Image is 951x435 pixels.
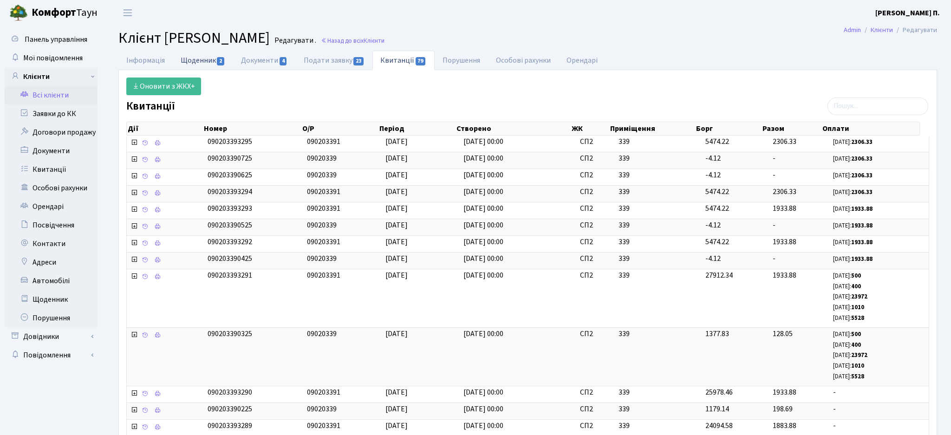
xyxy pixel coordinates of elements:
span: 090203390425 [208,253,252,264]
a: Орендарі [559,51,606,70]
span: [DATE] [385,136,408,147]
span: Таун [32,5,98,21]
span: 090203391 [307,270,340,280]
span: 090203391 [307,237,340,247]
a: Контакти [5,234,98,253]
small: [DATE]: [833,351,867,359]
th: Оплати [821,122,919,135]
span: - [833,404,925,415]
small: [DATE]: [833,303,864,312]
small: [DATE]: [833,372,864,381]
span: 090203393294 [208,187,252,197]
a: Щоденник [5,290,98,309]
th: ЖК [571,122,609,135]
small: [DATE]: [833,292,867,301]
b: 23972 [851,351,867,359]
span: [DATE] [385,329,408,339]
span: - [833,421,925,431]
span: [DATE] [385,187,408,197]
span: 339 [619,253,698,264]
span: -4.12 [705,170,721,180]
span: 198.69 [773,404,793,414]
span: 339 [619,387,698,398]
th: Період [378,122,456,135]
a: Повідомлення [5,346,98,364]
span: 090203391 [307,187,340,197]
span: СП2 [580,253,611,264]
span: 09020339 [307,153,337,163]
span: [DATE] 00:00 [463,421,503,431]
b: 1933.88 [851,221,873,230]
span: 090203393291 [208,270,252,280]
input: Пошук... [827,97,928,115]
a: Документи [233,51,295,70]
span: 5474.22 [705,136,729,147]
small: [DATE]: [833,188,873,196]
span: [DATE] [385,203,408,214]
a: Особові рахунки [488,51,559,70]
th: Приміщення [609,122,695,135]
b: 1933.88 [851,255,873,263]
a: Заявки до КК [5,104,98,123]
span: СП2 [580,170,611,181]
span: СП2 [580,421,611,431]
small: [DATE]: [833,255,873,263]
span: [DATE] [385,153,408,163]
th: Разом [762,122,821,135]
th: Борг [695,122,762,135]
a: Автомобілі [5,272,98,290]
span: 090203390225 [208,404,252,414]
li: Редагувати [893,25,937,35]
a: Квитанції [372,51,434,70]
nav: breadcrumb [830,20,951,40]
span: 339 [619,136,698,147]
b: 1933.88 [851,238,873,247]
a: Оновити з ЖКХ+ [126,78,201,95]
span: [DATE] 00:00 [463,329,503,339]
span: [DATE] 00:00 [463,170,503,180]
span: СП2 [580,387,611,398]
a: Подати заявку [296,51,372,70]
span: СП2 [580,220,611,231]
span: 1933.88 [773,237,796,247]
b: [PERSON_NAME] П. [875,8,940,18]
span: [DATE] [385,253,408,264]
a: Назад до всіхКлієнти [321,36,384,45]
span: СП2 [580,136,611,147]
a: Всі клієнти [5,86,98,104]
span: СП2 [580,203,611,214]
th: О/Р [301,122,378,135]
span: 5474.22 [705,203,729,214]
span: 090203393290 [208,387,252,397]
small: [DATE]: [833,341,861,349]
a: Порушення [435,51,488,70]
th: Створено [456,122,571,135]
span: 79 [416,57,426,65]
span: Клієнт [PERSON_NAME] [118,27,270,49]
span: 2306.33 [773,187,796,197]
span: 090203390325 [208,329,252,339]
a: Інформація [118,51,173,70]
span: 339 [619,187,698,197]
small: [DATE]: [833,282,861,291]
a: Квитанції [5,160,98,179]
img: logo.png [9,4,28,22]
small: [DATE]: [833,155,873,163]
small: [DATE]: [833,330,861,338]
small: [DATE]: [833,221,873,230]
span: СП2 [580,404,611,415]
span: 339 [619,270,698,281]
a: Адреси [5,253,98,272]
span: СП2 [580,270,611,281]
span: 1933.88 [773,203,796,214]
b: 5528 [851,314,864,322]
span: 09020339 [307,329,337,339]
b: 400 [851,341,861,349]
span: 5474.22 [705,237,729,247]
a: Мої повідомлення [5,49,98,67]
span: 09020339 [307,170,337,180]
span: 090203390625 [208,170,252,180]
span: 24094.58 [705,421,733,431]
span: 09020339 [307,404,337,414]
small: [DATE]: [833,238,873,247]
